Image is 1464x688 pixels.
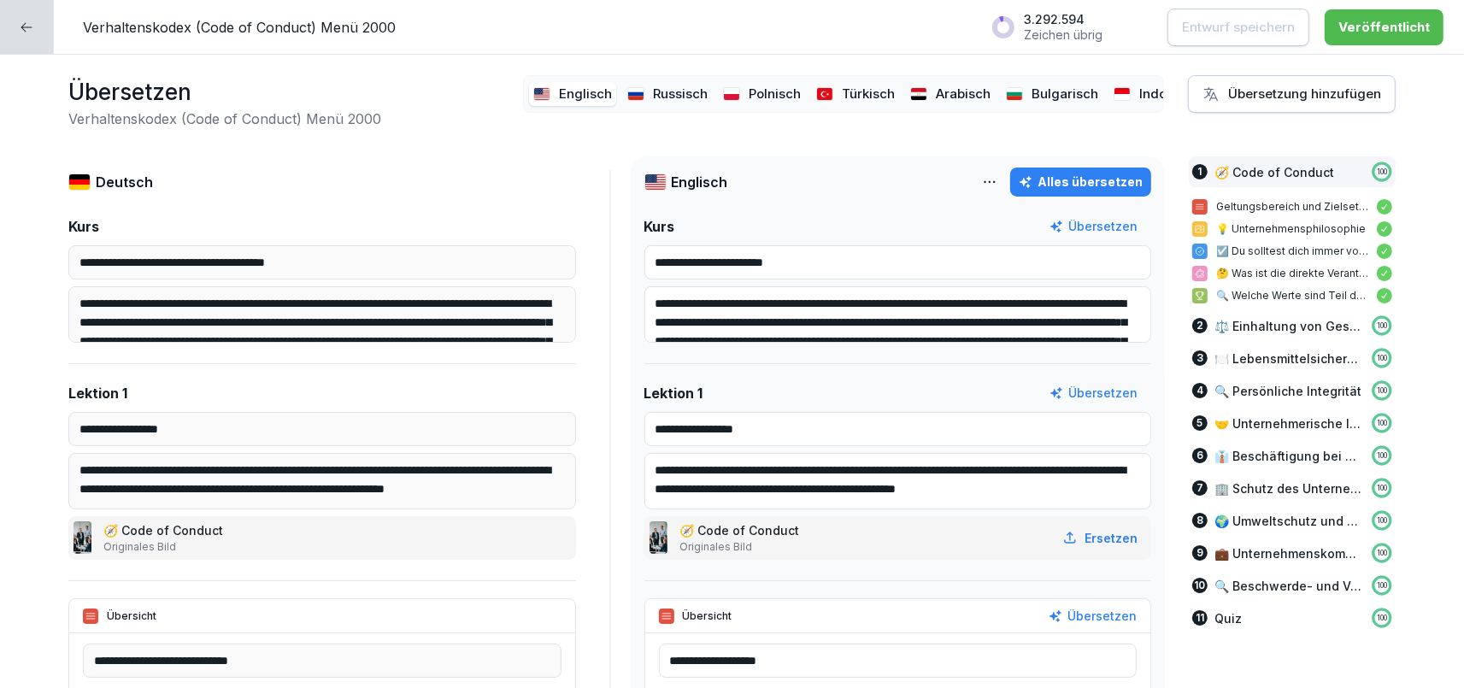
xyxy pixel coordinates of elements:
[1024,27,1102,43] p: Zeichen übrig
[1216,266,1368,281] p: 🤔 Was ist die direkte Verantwortung jedes Mitarbeiters?
[1214,479,1363,497] p: 🏢 Schutz des Unternehmensvermögens
[1325,9,1443,45] button: Veröffentlicht
[1182,18,1295,37] p: Entwurf speichern
[1202,85,1381,103] div: Übersetzung hinzufügen
[1114,87,1132,101] img: id.svg
[644,216,675,237] p: Kurs
[1377,483,1387,493] p: 100
[68,109,381,129] h2: Verhaltenskodex (Code of Conduct) Menü 2000
[1377,580,1387,591] p: 100
[1024,12,1102,27] p: 3.292.594
[1214,577,1363,595] p: 🔍 Beschwerde- und Vorschlagsmanagement
[103,539,226,555] p: Originales Bild
[1216,288,1368,303] p: 🔍 Welche Werte sind Teil der Unternehmensphilosophie von Menü 2000?
[1167,9,1309,46] button: Entwurf speichern
[1006,87,1024,101] img: bg.svg
[1192,350,1208,366] div: 3
[1192,164,1208,179] div: 1
[68,216,99,237] p: Kurs
[1139,85,1214,104] p: Indonesisch
[749,85,801,104] p: Polnisch
[1338,18,1430,37] div: Veröffentlicht
[1377,353,1387,363] p: 100
[1216,199,1368,215] p: Geltungsbereich und Zielsetzung
[1192,318,1208,333] div: 2
[1214,609,1242,627] p: Quiz
[1377,548,1387,558] p: 100
[1214,350,1363,368] p: 🍽️ Lebensmittelsicherheit und Qualitätsmanagement
[650,521,667,554] img: qnlik4g1nbk0pc4wclmykivj.png
[1019,173,1143,191] div: Alles übersetzen
[627,87,645,101] img: ru.svg
[1192,415,1208,431] div: 5
[1214,317,1363,335] p: ⚖️ Einhaltung von Gesetzen und Richtlinien
[1214,382,1361,400] p: 🔍 Persönliche Integrität
[842,85,895,104] p: Türkisch
[1214,163,1334,181] p: 🧭 Code of Conduct
[1049,217,1138,236] button: Übersetzen
[1192,578,1208,593] div: 10
[936,85,991,104] p: Arabisch
[1049,607,1137,626] button: Übersetzen
[683,609,732,624] p: Übersicht
[723,87,741,101] img: pl.svg
[1214,512,1363,530] p: 🌍 Umweltschutz und Nachhaltigkeit
[533,87,551,101] img: us.svg
[1377,320,1387,331] p: 100
[1192,545,1208,561] div: 9
[1214,544,1363,562] p: 💼 Unternehmenskommunikation
[68,383,127,403] p: Lektion 1
[1192,610,1208,626] div: 11
[1377,418,1387,428] p: 100
[1377,385,1387,396] p: 100
[68,173,91,191] img: de.svg
[1216,244,1368,259] p: ☑️ Du solltest dich immer von den folgenden Grundsätzen leiten lassen:
[1085,529,1138,547] p: Ersetzen
[103,521,226,539] p: 🧭 Code of Conduct
[1377,450,1387,461] p: 100
[1377,613,1387,623] p: 100
[96,172,153,192] p: Deutsch
[983,5,1152,49] button: 3.292.594Zeichen übrig
[679,539,803,555] p: Originales Bild
[1192,383,1208,398] div: 4
[73,521,91,554] img: qnlik4g1nbk0pc4wclmykivj.png
[1192,448,1208,463] div: 6
[1216,221,1368,237] p: 💡 Unternehmensphilosophie
[68,75,381,109] h1: Übersetzen
[1377,167,1387,177] p: 100
[1049,384,1138,403] button: Übersetzen
[644,383,703,403] p: Lektion 1
[83,17,396,38] p: Verhaltenskodex (Code of Conduct) Menü 2000
[653,85,708,104] p: Russisch
[679,521,803,539] p: 🧭 Code of Conduct
[1192,513,1208,528] div: 8
[672,172,728,192] p: Englisch
[910,87,928,101] img: eg.svg
[1192,480,1208,496] div: 7
[1032,85,1098,104] p: Bulgarisch
[559,85,612,104] p: Englisch
[1214,447,1363,465] p: 👔 Beschäftigung bei Menü 2000
[644,173,667,191] img: us.svg
[1214,415,1363,432] p: 🤝 Unternehmerische Integrität
[1377,515,1387,526] p: 100
[1188,75,1396,113] button: Übersetzung hinzufügen
[1010,168,1151,197] button: Alles übersetzen
[816,87,834,101] img: tr.svg
[107,609,156,624] p: Übersicht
